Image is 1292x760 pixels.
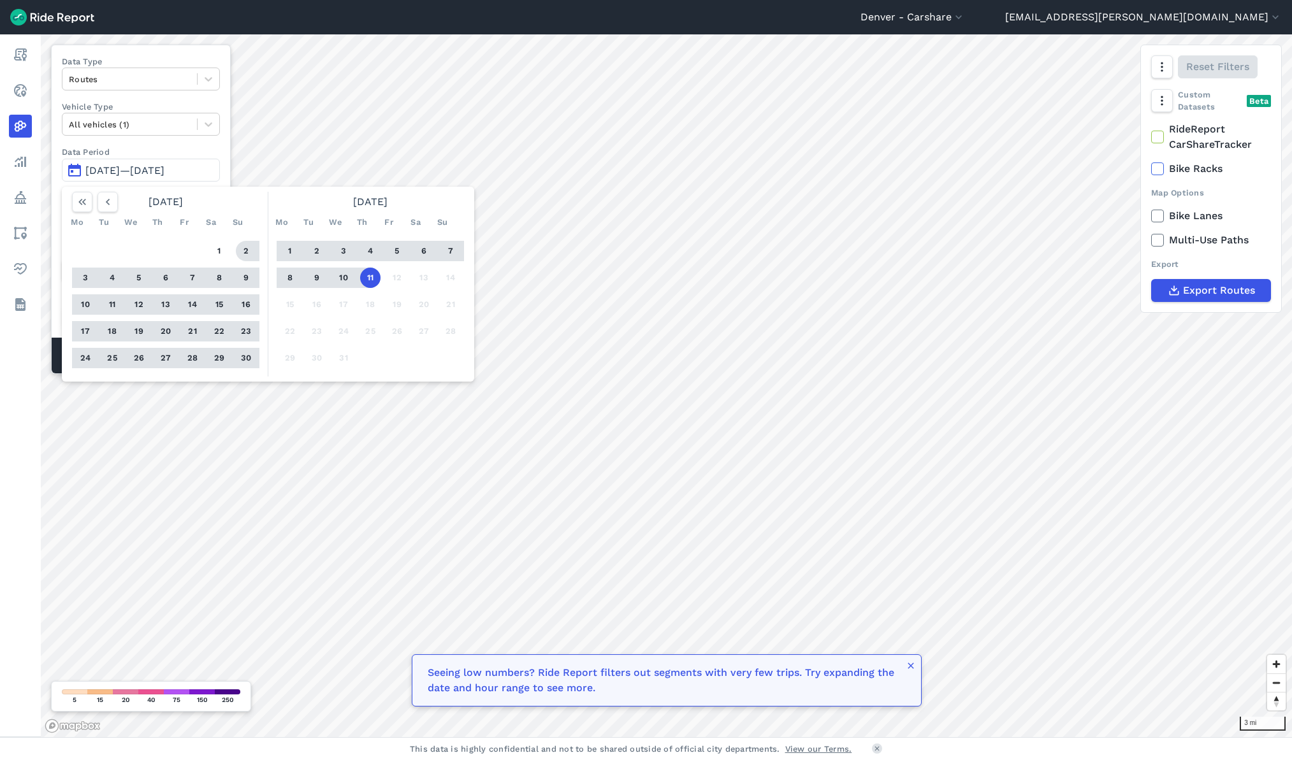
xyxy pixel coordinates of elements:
[379,212,399,233] div: Fr
[1267,655,1286,673] button: Zoom in
[1151,187,1271,199] div: Map Options
[280,241,300,261] button: 1
[209,294,229,315] button: 15
[129,294,149,315] button: 12
[182,294,203,315] button: 14
[85,164,164,176] span: [DATE]—[DATE]
[307,268,327,288] button: 9
[9,79,32,102] a: Realtime
[1267,692,1286,710] button: Reset bearing to north
[156,321,176,341] button: 20
[174,212,194,233] div: Fr
[9,115,32,138] a: Heatmaps
[414,241,434,261] button: 6
[405,212,426,233] div: Sa
[387,294,407,315] button: 19
[333,241,354,261] button: 3
[9,257,32,280] a: Health
[236,321,256,341] button: 23
[41,34,1292,737] canvas: Map
[1178,55,1258,78] button: Reset Filters
[860,10,965,25] button: Denver - Carshare
[307,348,327,368] button: 30
[9,186,32,209] a: Policy
[1151,89,1271,113] div: Custom Datasets
[1151,208,1271,224] label: Bike Lanes
[120,212,141,233] div: We
[1151,233,1271,248] label: Multi-Use Paths
[62,55,220,68] label: Data Type
[1240,717,1286,731] div: 3 mi
[360,294,381,315] button: 18
[62,159,220,182] button: [DATE]—[DATE]
[1267,673,1286,692] button: Zoom out
[129,268,149,288] button: 5
[1247,95,1271,107] div: Beta
[333,294,354,315] button: 17
[75,321,96,341] button: 17
[1151,258,1271,270] div: Export
[75,294,96,315] button: 10
[201,212,221,233] div: Sa
[785,743,852,755] a: View our Terms.
[333,321,354,341] button: 24
[94,212,114,233] div: Tu
[209,348,229,368] button: 29
[45,719,101,733] a: Mapbox logo
[182,348,203,368] button: 28
[102,321,122,341] button: 18
[440,321,461,341] button: 28
[236,268,256,288] button: 9
[432,212,453,233] div: Su
[67,192,265,212] div: [DATE]
[280,268,300,288] button: 8
[272,192,469,212] div: [DATE]
[387,268,407,288] button: 12
[75,268,96,288] button: 3
[440,294,461,315] button: 21
[298,212,319,233] div: Tu
[280,321,300,341] button: 22
[307,321,327,341] button: 23
[360,321,381,341] button: 25
[1151,122,1271,152] label: RideReport CarShareTracker
[333,348,354,368] button: 31
[182,268,203,288] button: 7
[9,43,32,66] a: Report
[9,293,32,316] a: Datasets
[387,321,407,341] button: 26
[1005,10,1282,25] button: [EMAIL_ADDRESS][PERSON_NAME][DOMAIN_NAME]
[387,241,407,261] button: 5
[414,268,434,288] button: 13
[414,321,434,341] button: 27
[236,294,256,315] button: 16
[307,241,327,261] button: 2
[156,294,176,315] button: 13
[75,348,96,368] button: 24
[272,212,292,233] div: Mo
[280,294,300,315] button: 15
[129,348,149,368] button: 26
[9,150,32,173] a: Analyze
[440,268,461,288] button: 14
[333,268,354,288] button: 10
[9,222,32,245] a: Areas
[67,212,87,233] div: Mo
[52,338,230,373] div: Matched Trips
[236,241,256,261] button: 2
[209,321,229,341] button: 22
[360,268,381,288] button: 11
[440,241,461,261] button: 7
[1186,59,1249,75] span: Reset Filters
[10,9,94,25] img: Ride Report
[156,268,176,288] button: 6
[182,321,203,341] button: 21
[1183,283,1255,298] span: Export Routes
[147,212,168,233] div: Th
[209,241,229,261] button: 1
[325,212,345,233] div: We
[352,212,372,233] div: Th
[414,294,434,315] button: 20
[1151,161,1271,176] label: Bike Racks
[209,268,229,288] button: 8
